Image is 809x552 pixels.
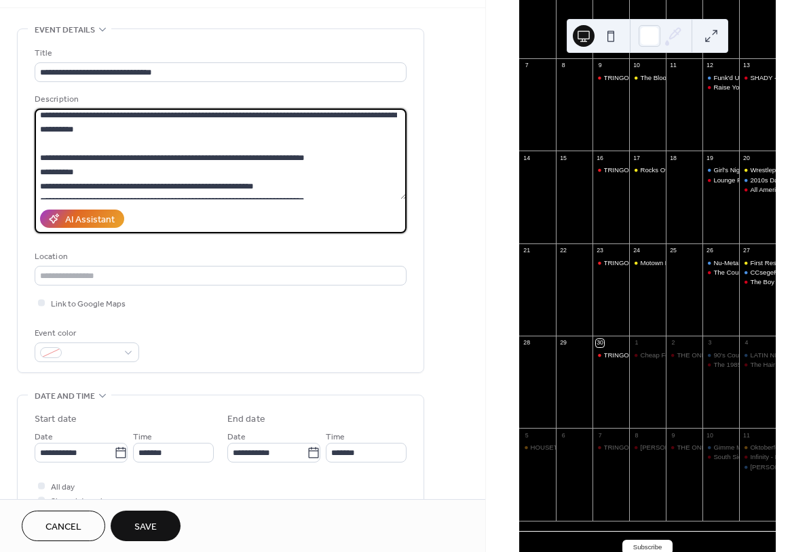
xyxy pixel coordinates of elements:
[633,246,641,254] div: 24
[669,246,677,254] div: 25
[702,443,739,452] div: Gimme More: The Britney Experience - PERFORMANCE HALL
[669,339,677,347] div: 2
[702,268,739,277] div: The Country Night - FRONT STAGE
[531,443,667,452] div: HOUSETOBER FEST - Daytime Music Festival
[669,154,677,162] div: 18
[706,246,714,254] div: 26
[739,452,776,461] div: Infinity - FRONT STAGE
[604,258,675,267] div: TRINGO [Trivia & Bingo]
[559,246,567,254] div: 22
[669,62,677,70] div: 11
[633,431,641,439] div: 8
[559,154,567,162] div: 15
[702,176,739,184] div: Lounge Puppets - FRONT STAGE
[702,452,739,461] div: South Side Hooligans - FRONT STAGE
[35,23,95,37] span: Event details
[604,443,675,452] div: TRINGO [Trivia & Bingo]
[35,92,404,106] div: Description
[706,154,714,162] div: 19
[742,246,751,254] div: 27
[35,250,404,264] div: Location
[739,165,776,174] div: Wrestlepalooza Watch Party
[640,258,751,267] div: Motown Nation | Beer Garden Concert
[35,46,404,60] div: Title
[713,360,792,369] div: The 1985 - FRONT STAGE
[133,430,152,444] span: Time
[702,351,739,359] div: 90's Country Night w/ South City Revival - PERFORMANCE HALL
[134,520,157,534] span: Save
[706,339,714,347] div: 3
[592,73,629,82] div: TRINGO [Trivia & Bingo]
[596,339,604,347] div: 30
[523,339,531,347] div: 28
[742,62,751,70] div: 13
[739,443,776,452] div: Oktoberfest Celebration with The Bratwurst Brothers - BEER GARDEN
[629,443,666,452] div: Petty Kings (Tom Petty Tribute) - FRONT STAGE
[523,431,531,439] div: 5
[666,443,702,452] div: THE ONE: Season 15 - WEEK 2 - 80s/90s Pop
[604,73,675,82] div: TRINGO [Trivia & Bingo]
[739,185,776,194] div: All American Throwbacks - FRONT STAGE
[739,73,776,82] div: SHADY - A Live Band Tribute to the Music of Eminem - FRONT STAGE
[629,73,666,82] div: The Blooze Brothers | Beer Garden Concert
[742,154,751,162] div: 20
[633,339,641,347] div: 1
[713,165,798,174] div: Girl's Night Out - THE SHOW
[326,430,345,444] span: Time
[51,480,75,494] span: All day
[592,351,629,359] div: TRINGO [Trivia & Bingo]
[739,360,776,369] div: The Hair Band Night - FRONT STAGE
[739,176,776,184] div: 2010s Dance Party - Presented by Throwback 100.3
[742,339,751,347] div: 4
[51,494,107,509] span: Show date only
[702,258,739,267] div: Nu-Metal Night - Tributes to System of a Down / Deftones / Linkin Park - PERFORMANCE HALL
[706,431,714,439] div: 10
[519,443,556,452] div: HOUSETOBER FEST - Daytime Music Festival
[669,431,677,439] div: 9
[559,62,567,70] div: 8
[633,62,641,70] div: 10
[22,511,105,541] button: Cancel
[666,351,702,359] div: THE ONE: Season 15 - WEEK 1 - First Impression Week
[65,213,115,227] div: AI Assistant
[640,73,766,82] div: The Blooze Brothers | Beer Garden Concert
[596,431,604,439] div: 7
[739,351,776,359] div: LATIN NIGHT - PERFORMANCE HALL
[702,73,739,82] div: Funk'd Up - PERFORMANCE HALL
[559,431,567,439] div: 6
[35,326,136,340] div: Event color
[739,268,776,277] div: CCsegeR (CCR and Bob Seger Tribute) - PERFORMANCE HALL
[739,258,776,267] div: First Responder Cook-Off
[739,462,776,471] div: Sarah's Place: A Zach Bryan & Noah Kahan Tribute - PERFORMANCE HALL
[596,246,604,254] div: 23
[633,154,641,162] div: 17
[523,62,531,70] div: 7
[523,154,531,162] div: 14
[227,412,265,427] div: End date
[51,297,126,311] span: Link to Google Maps
[604,351,675,359] div: TRINGO [Trivia & Bingo]
[629,351,666,359] div: Cheap Foreign Cars (Cheap Trick, The Cars & Foreigner) - FRONT STAGE
[592,258,629,267] div: TRINGO [Trivia & Bingo]
[35,430,53,444] span: Date
[35,412,77,427] div: Start date
[592,165,629,174] div: TRINGO [Trivia & Bingo]
[702,83,739,92] div: Raise Your Glass - FRONT STAGE
[739,277,776,286] div: The Boy Band Night - FRONT STAGE
[45,520,81,534] span: Cancel
[523,246,531,254] div: 21
[604,165,675,174] div: TRINGO [Trivia & Bingo]
[702,360,739,369] div: The 1985 - FRONT STAGE
[596,154,604,162] div: 16
[702,165,739,174] div: Girl's Night Out - THE SHOW
[111,511,181,541] button: Save
[227,430,246,444] span: Date
[742,431,751,439] div: 11
[629,258,666,267] div: Motown Nation | Beer Garden Concert
[706,62,714,70] div: 12
[629,165,666,174] div: Rocks Off (Rolling Stones Tribute) | Beer Garden Concert
[640,165,806,174] div: Rocks Off (Rolling Stones Tribute) | Beer Garden Concert
[35,389,95,403] span: Date and time
[559,339,567,347] div: 29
